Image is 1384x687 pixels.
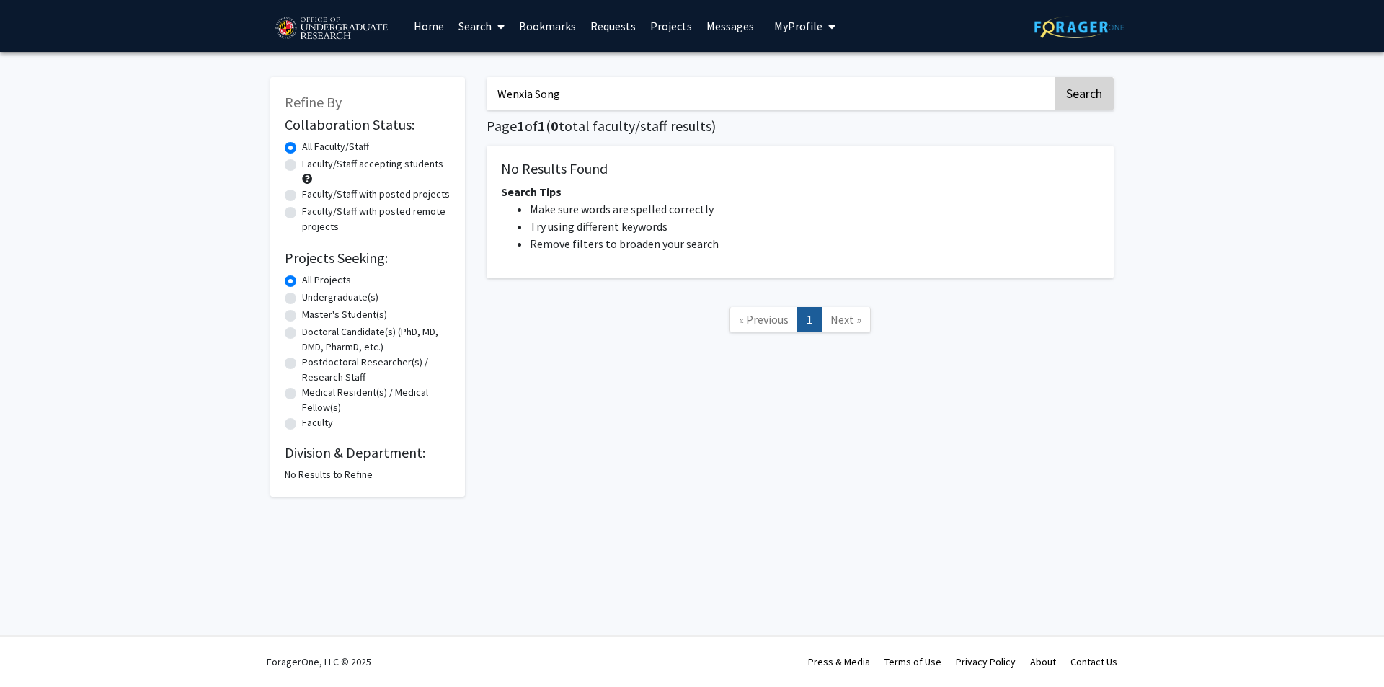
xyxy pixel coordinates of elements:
label: Faculty/Staff with posted projects [302,187,450,202]
a: Contact Us [1070,655,1117,668]
h2: Projects Seeking: [285,249,451,267]
h1: Page of ( total faculty/staff results) [487,118,1114,135]
span: 1 [538,117,546,135]
h2: Division & Department: [285,444,451,461]
a: Privacy Policy [956,655,1016,668]
li: Make sure words are spelled correctly [530,200,1099,218]
label: Faculty/Staff with posted remote projects [302,204,451,234]
img: ForagerOne Logo [1034,16,1124,38]
span: 0 [551,117,559,135]
a: Bookmarks [512,1,583,51]
a: Messages [699,1,761,51]
a: Search [451,1,512,51]
a: Requests [583,1,643,51]
img: University of Maryland Logo [270,11,392,47]
label: Faculty/Staff accepting students [302,156,443,172]
span: Next » [830,312,861,327]
div: ForagerOne, LLC © 2025 [267,637,371,687]
iframe: Chat [11,622,61,676]
label: Master's Student(s) [302,307,387,322]
input: Search Keywords [487,77,1052,110]
a: Next Page [821,307,871,332]
a: Previous Page [729,307,798,332]
label: Undergraduate(s) [302,290,378,305]
h2: Collaboration Status: [285,116,451,133]
a: Press & Media [808,655,870,668]
li: Try using different keywords [530,218,1099,235]
span: My Profile [774,19,822,33]
span: 1 [517,117,525,135]
a: Projects [643,1,699,51]
label: Doctoral Candidate(s) (PhD, MD, DMD, PharmD, etc.) [302,324,451,355]
label: Medical Resident(s) / Medical Fellow(s) [302,385,451,415]
a: About [1030,655,1056,668]
label: Faculty [302,415,333,430]
div: No Results to Refine [285,467,451,482]
label: All Faculty/Staff [302,139,369,154]
label: Postdoctoral Researcher(s) / Research Staff [302,355,451,385]
nav: Page navigation [487,293,1114,351]
h5: No Results Found [501,160,1099,177]
button: Search [1055,77,1114,110]
span: Refine By [285,93,342,111]
span: « Previous [739,312,789,327]
a: Terms of Use [884,655,941,668]
a: 1 [797,307,822,332]
a: Home [407,1,451,51]
label: All Projects [302,272,351,288]
span: Search Tips [501,185,562,199]
li: Remove filters to broaden your search [530,235,1099,252]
